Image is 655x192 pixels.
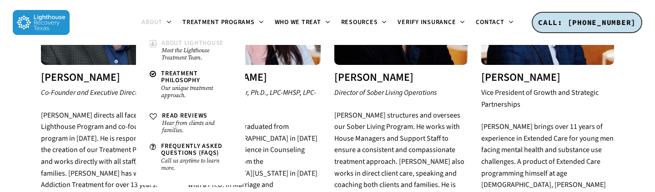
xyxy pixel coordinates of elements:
span: Resources [341,18,378,27]
span: Contact [476,18,504,27]
a: About LighthouseMeet the Lighthouse Treatment Team. [145,35,236,66]
span: About Lighthouse [161,39,224,48]
span: Verify Insurance [398,18,456,27]
span: CALL: [PHONE_NUMBER] [538,18,636,27]
em: Chief Clinical Officer, Ph.D., LPC-MHSP, LPC-Supervisor [188,88,316,109]
h3: [PERSON_NAME] [334,72,468,84]
span: Treatment Programs [182,18,255,27]
small: Call us anytime to learn more. [161,157,232,172]
img: Lighthouse Recovery Texas [13,10,70,35]
h3: [PERSON_NAME] [41,72,174,84]
span: Read Reviews [162,111,207,120]
span: About [141,18,162,27]
i: Vice President of Growth and Strategic Partnerships [481,88,599,109]
h3: [PERSON_NAME] [188,72,321,84]
a: Frequently Asked Questions (FAQs)Call us anytime to learn more. [145,138,236,176]
span: Treatment Philosophy [161,69,200,85]
a: About [136,19,177,26]
small: Hear from clients and families. [162,119,232,134]
span: Who We Treat [275,18,321,27]
a: CALL: [PHONE_NUMBER] [532,12,642,34]
span: Frequently Asked Questions (FAQs) [161,142,222,158]
em: Co-Founder and Executive Director [41,88,143,98]
a: Read ReviewsHear from clients and families. [145,108,236,138]
a: Verify Insurance [392,19,470,26]
a: Who We Treat [269,19,336,26]
a: Resources [336,19,393,26]
a: Contact [470,19,519,26]
small: Meet the Lighthouse Treatment Team. [161,47,232,61]
a: Treatment Programs [177,19,269,26]
h3: [PERSON_NAME] [481,72,615,84]
em: Director of Sober Living Operations [334,88,437,98]
a: Treatment PhilosophyOur unique treatment approach. [145,66,236,103]
small: Our unique treatment approach. [161,84,232,99]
